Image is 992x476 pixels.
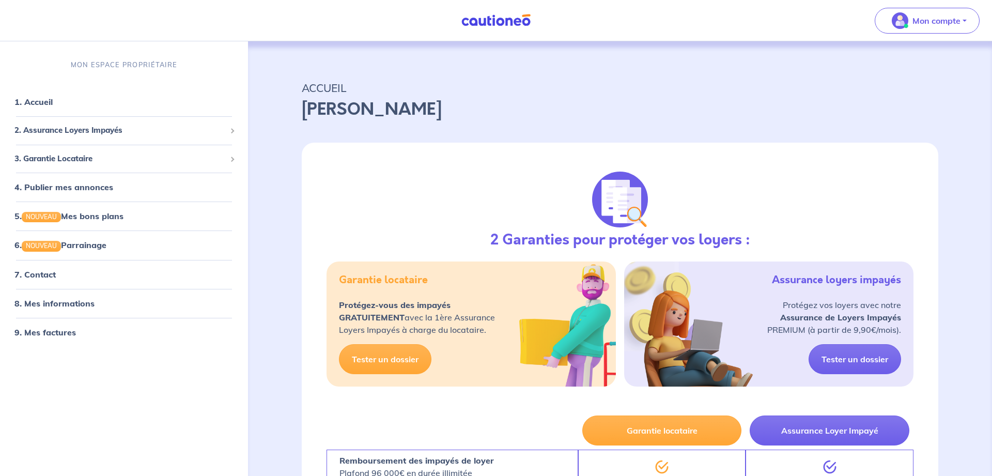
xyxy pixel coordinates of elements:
[339,300,451,323] strong: Protégez-vous des impayés GRATUITEMENT
[892,12,908,29] img: illu_account_valid_menu.svg
[912,14,960,27] p: Mon compte
[14,182,113,192] a: 4. Publier mes annonces
[767,299,901,336] p: Protégez vos loyers avec notre PREMIUM (à partir de 9,90€/mois).
[772,274,901,286] h5: Assurance loyers impayés
[4,293,244,314] div: 8. Mes informations
[4,120,244,141] div: 2. Assurance Loyers Impayés
[14,240,106,250] a: 6.NOUVEAUParrainage
[592,172,648,227] img: justif-loupe
[4,235,244,255] div: 6.NOUVEAUParrainage
[14,327,76,337] a: 9. Mes factures
[339,455,494,466] strong: Remboursement des impayés de loyer
[14,298,95,309] a: 8. Mes informations
[339,344,431,374] a: Tester un dossier
[302,79,938,97] p: ACCUEIL
[4,264,244,285] div: 7. Contact
[14,125,226,136] span: 2. Assurance Loyers Impayés
[4,206,244,226] div: 5.NOUVEAUMes bons plans
[4,91,244,112] div: 1. Accueil
[780,312,901,323] strong: Assurance de Loyers Impayés
[4,177,244,197] div: 4. Publier mes annonces
[875,8,980,34] button: illu_account_valid_menu.svgMon compte
[4,149,244,169] div: 3. Garantie Locataire
[339,299,495,336] p: avec la 1ère Assurance Loyers Impayés à charge du locataire.
[750,416,909,446] button: Assurance Loyer Impayé
[457,14,535,27] img: Cautioneo
[302,97,938,122] p: [PERSON_NAME]
[14,97,53,107] a: 1. Accueil
[490,232,750,249] h3: 2 Garanties pour protéger vos loyers :
[14,211,123,221] a: 5.NOUVEAUMes bons plans
[339,274,428,286] h5: Garantie locataire
[71,60,177,70] p: MON ESPACE PROPRIÉTAIRE
[14,269,56,280] a: 7. Contact
[4,322,244,343] div: 9. Mes factures
[809,344,901,374] a: Tester un dossier
[14,153,226,165] span: 3. Garantie Locataire
[582,416,742,446] button: Garantie locataire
